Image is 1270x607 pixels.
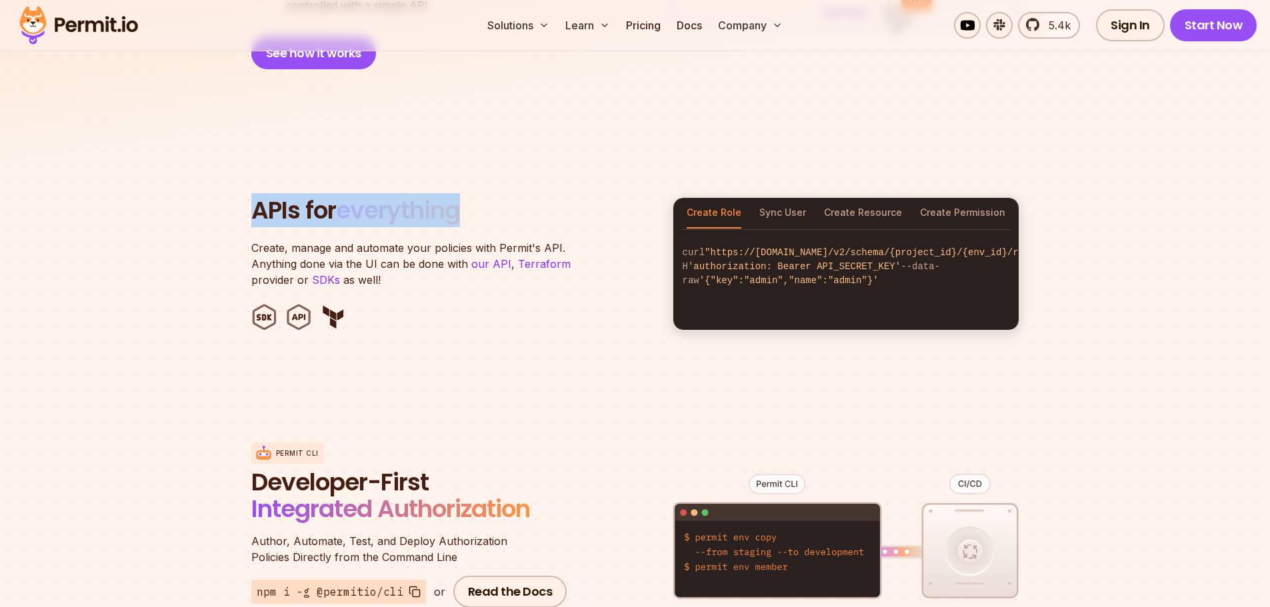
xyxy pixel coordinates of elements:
p: Permit CLI [276,448,319,458]
a: 5.4k [1018,12,1080,39]
button: Create Role [687,198,741,229]
a: Start Now [1170,9,1257,41]
span: everything [336,193,460,227]
a: SDKs [312,273,340,287]
a: Sign In [1096,9,1165,41]
span: Integrated Authorization [251,492,530,526]
span: npm i -g @permitio/cli [257,584,403,600]
span: 5.4k [1041,17,1071,33]
div: or [434,584,445,600]
img: Permit logo [13,3,144,48]
a: Terraform [518,257,571,271]
p: Create, manage and automate your policies with Permit's API. Anything done via the UI can be done... [251,240,585,288]
span: '{"key":"admin","name":"admin"}' [699,275,879,286]
button: npm i -g @permitio/cli [251,580,426,604]
span: Author, Automate, Test, and Deploy Authorization [251,533,571,549]
button: Sync User [759,198,806,229]
span: Developer-First [251,469,571,496]
button: See how it works [251,37,376,69]
span: "https://[DOMAIN_NAME]/v2/schema/{project_id}/{env_id}/roles" [705,247,1046,258]
button: Create Permission [920,198,1005,229]
p: Policies Directly from the Command Line [251,533,571,565]
a: our API [471,257,511,271]
h2: APIs for [251,197,657,224]
button: Company [713,12,788,39]
code: curl -H --data-raw [673,235,1019,299]
button: Create Resource [824,198,902,229]
span: 'authorization: Bearer API_SECRET_KEY' [688,261,901,272]
button: Learn [560,12,615,39]
button: Solutions [482,12,555,39]
a: Pricing [621,12,666,39]
a: Docs [671,12,707,39]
